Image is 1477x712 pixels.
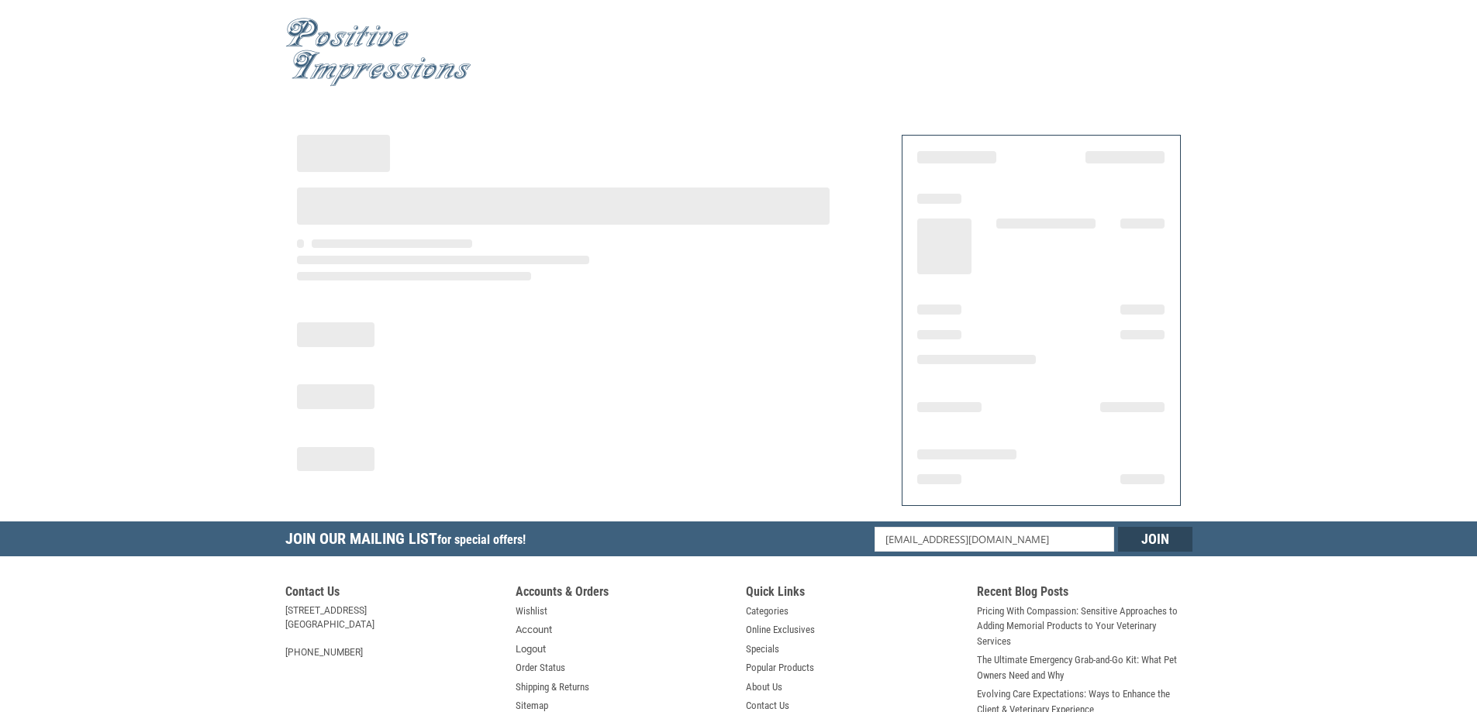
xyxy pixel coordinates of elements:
a: Account [516,622,552,638]
a: Pricing With Compassion: Sensitive Approaches to Adding Memorial Products to Your Veterinary Serv... [977,604,1192,649]
input: Join [1118,527,1192,552]
input: Email [875,527,1114,552]
a: Popular Products [746,660,814,676]
h5: Accounts & Orders [516,584,731,604]
a: Logout [516,641,546,657]
a: Specials [746,641,779,657]
h5: Recent Blog Posts [977,584,1192,604]
a: Categories [746,604,789,619]
img: Positive Impressions [285,18,471,87]
h5: Quick Links [746,584,961,604]
span: for special offers! [437,532,526,547]
h5: Contact Us [285,584,501,604]
a: Online Exclusives [746,622,815,638]
a: Order Status [516,660,565,676]
a: Wishlist [516,604,547,619]
a: The Ultimate Emergency Grab-and-Go Kit: What Pet Owners Need and Why [977,652,1192,683]
a: About Us [746,679,782,695]
h5: Join Our Mailing List [285,521,533,561]
a: Shipping & Returns [516,679,589,695]
address: [STREET_ADDRESS] [GEOGRAPHIC_DATA] [PHONE_NUMBER] [285,604,501,659]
